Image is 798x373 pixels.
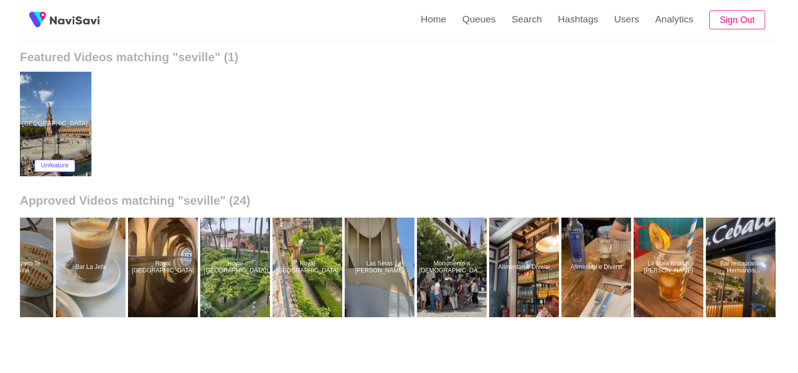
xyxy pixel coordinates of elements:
[417,218,489,317] a: Monumento a [DEMOGRAPHIC_DATA][PERSON_NAME]Monumento a San Juan Pablo II
[709,10,765,30] button: Sign Out
[56,218,128,317] a: Bar La JefaBar La Jefa
[345,218,417,317] a: Las Setas [PERSON_NAME]Las Setas De Sevilla
[706,218,778,317] a: Bar restaurante Hermanos [PERSON_NAME]Bar restaurante Hermanos Ceballos
[561,218,634,317] a: Alimentari e DiversiAlimentari e Diversi
[128,218,200,317] a: Royal [GEOGRAPHIC_DATA]Royal Alcázar of Seville
[634,218,706,317] a: La Mala Brunch [PERSON_NAME]La Mala Brunch Rivero
[20,194,778,208] h2: Approved Videos matching "seville" (24)
[200,218,272,317] a: Royal [GEOGRAPHIC_DATA]Royal Alcázar of Seville
[272,218,345,317] a: Royal [GEOGRAPHIC_DATA]Royal Alcázar of Seville
[489,218,561,317] a: Alimentari e DiversiAlimentari e Diversi
[34,160,76,172] button: Unfeature
[20,50,778,64] h2: Featured Videos matching "seville" (1)
[20,74,92,174] a: [GEOGRAPHIC_DATA]Plaza de EspañaUnfeature
[50,15,100,25] img: fireSpot
[25,7,50,32] img: fireSpot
